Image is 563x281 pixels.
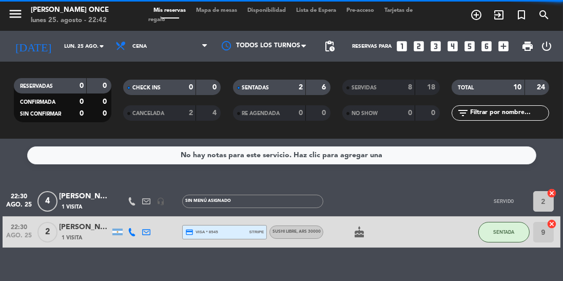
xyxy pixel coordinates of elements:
div: No hay notas para este servicio. Haz clic para agregar una [181,149,382,161]
span: Sin menú asignado [185,199,231,203]
i: looks_4 [446,40,459,53]
i: arrow_drop_down [95,40,108,52]
span: ago. 25 [6,201,32,213]
span: 22:30 [6,190,32,201]
span: SENTADA [493,229,514,235]
strong: 0 [80,110,84,117]
i: cancel [547,219,557,229]
i: menu [8,6,23,22]
div: [PERSON_NAME] [59,191,110,202]
i: headset_mic [157,197,165,205]
span: print [521,40,534,52]
span: Cena [132,44,147,49]
strong: 0 [299,109,303,117]
span: Reservas para [352,44,392,49]
div: [PERSON_NAME] Once [31,5,109,15]
strong: 0 [431,109,437,117]
strong: 4 [212,109,219,117]
span: ago. 25 [6,232,32,244]
span: pending_actions [323,40,336,52]
i: looks_3 [429,40,442,53]
span: TOTAL [458,85,474,90]
i: looks_two [412,40,425,53]
span: SERVIDAS [352,85,377,90]
span: , ARS 30000 [297,230,321,234]
span: SERVIDO [494,198,514,204]
i: [DATE] [8,35,59,57]
strong: 2 [189,109,193,117]
i: add_circle_outline [470,9,482,21]
input: Filtrar por nombre... [469,107,549,119]
strong: 6 [322,84,328,91]
i: add_box [497,40,510,53]
strong: 0 [212,84,219,91]
i: looks_one [395,40,409,53]
i: power_settings_new [540,40,553,52]
i: turned_in_not [515,9,528,21]
span: Lista de Espera [291,8,341,13]
span: RE AGENDADA [242,111,280,116]
span: 1 Visita [62,234,82,242]
div: [PERSON_NAME] [59,221,110,233]
i: cancel [547,188,557,198]
span: SENTADAS [242,85,269,90]
button: SERVIDO [478,191,530,212]
span: Mapa de mesas [191,8,242,13]
span: RESERVADAS [20,84,53,89]
strong: 2 [299,84,303,91]
div: lunes 25. agosto - 22:42 [31,15,109,26]
span: NO SHOW [352,111,378,116]
i: search [538,9,550,21]
strong: 24 [537,84,547,91]
i: looks_5 [463,40,476,53]
strong: 0 [103,110,109,117]
strong: 0 [322,109,328,117]
i: exit_to_app [493,9,505,21]
span: 2 [37,222,57,242]
span: 22:30 [6,220,32,232]
span: CHECK INS [132,85,161,90]
i: credit_card [185,228,193,236]
strong: 18 [427,84,437,91]
strong: 0 [103,98,109,105]
span: Pre-acceso [341,8,379,13]
strong: 0 [80,98,84,105]
i: looks_6 [480,40,493,53]
strong: 0 [80,82,84,89]
strong: 0 [189,84,193,91]
div: LOG OUT [538,31,555,62]
span: CONFIRMADA [20,100,55,105]
span: Sushi libre [273,230,321,234]
span: 1 Visita [62,203,82,211]
strong: 0 [408,109,412,117]
span: visa * 8545 [185,228,218,236]
strong: 10 [514,84,522,91]
span: SIN CONFIRMAR [20,111,61,117]
i: cake [353,226,365,238]
span: CANCELADA [132,111,164,116]
span: 4 [37,191,57,212]
i: filter_list [457,107,469,119]
strong: 0 [103,82,109,89]
span: stripe [249,229,264,235]
span: Mis reservas [148,8,191,13]
button: menu [8,6,23,25]
span: Disponibilidad [242,8,291,13]
button: SENTADA [478,222,530,242]
strong: 8 [408,84,412,91]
